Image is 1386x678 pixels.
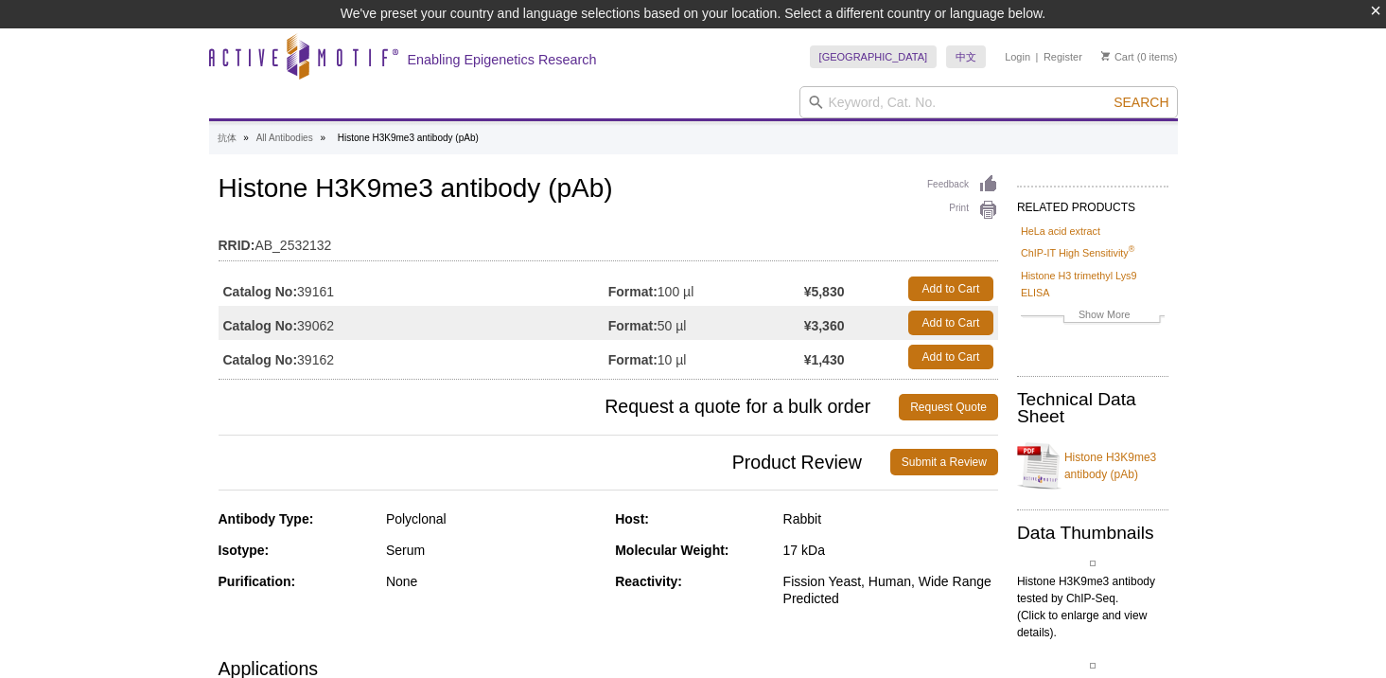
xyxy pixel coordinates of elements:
strong: Reactivity: [615,574,682,589]
strong: Catalog No: [223,283,298,300]
h2: Enabling Epigenetics Research [408,51,597,68]
a: Add to Cart [908,345,993,369]
img: Your Cart [1101,51,1110,61]
strong: Purification: [219,574,296,589]
p: Histone H3K9me3 antibody tested by ChIP-Seq. (Click to enlarge and view details). [1017,573,1168,641]
li: » [243,133,249,143]
img: Histone H3K9me3 antibody (pAb) tested by immunofluorescence. [1090,663,1096,669]
a: Show More [1021,306,1165,328]
a: Histone H3K9me3 antibody (pAb) [1017,437,1168,494]
img: Histone H3K9me3 antibody tested by ChIP-Seq. [1090,561,1096,566]
a: Histone H3 trimethyl Lys9 ELISA [1021,267,1165,301]
a: Add to Cart [908,277,993,301]
div: 17 kDa [783,542,998,559]
strong: ¥5,830 [804,283,845,300]
td: 50 µl [608,306,804,340]
span: Product Review [219,449,890,475]
h2: Technical Data Sheet [1017,391,1168,425]
a: Request Quote [899,394,998,420]
strong: Antibody Type: [219,511,314,526]
a: Print [927,200,998,221]
a: Submit a Review [890,449,998,475]
strong: Molecular Weight: [615,543,728,558]
strong: Catalog No: [223,317,298,334]
a: ChIP-IT High Sensitivity® [1021,244,1134,261]
li: Histone H3K9me3 antibody (pAb) [338,133,479,143]
a: Login [1005,50,1030,63]
td: 10 µl [608,340,804,374]
li: (0 items) [1101,45,1178,68]
strong: RRID: [219,237,255,254]
div: Fission Yeast, Human, Wide Range Predicted [783,573,998,607]
strong: Format: [608,317,658,334]
a: HeLa acid extract [1021,223,1100,240]
td: 39062 [219,306,608,340]
strong: ¥3,360 [804,317,845,334]
td: 100 µl [608,272,804,306]
a: Feedback [927,174,998,195]
strong: Format: [608,351,658,368]
h1: Histone H3K9me3 antibody (pAb) [219,174,998,206]
a: Add to Cart [908,311,993,335]
strong: ¥1,430 [804,351,845,368]
strong: Catalog No: [223,351,298,368]
div: Rabbit [783,510,998,527]
div: Serum [386,542,601,559]
strong: Host: [615,511,649,526]
td: 39161 [219,272,608,306]
td: 39162 [219,340,608,374]
strong: Isotype: [219,543,270,558]
span: Search [1114,95,1168,110]
strong: Format: [608,283,658,300]
div: None [386,573,601,590]
a: 抗体 [218,130,237,147]
input: Keyword, Cat. No. [799,86,1178,118]
a: All Antibodies [256,130,313,147]
sup: ® [1129,245,1135,255]
td: AB_2532132 [219,225,998,256]
li: | [1036,45,1039,68]
a: 中文 [946,45,986,68]
a: Cart [1101,50,1134,63]
h2: Data Thumbnails [1017,525,1168,542]
a: Register [1044,50,1082,63]
div: Polyclonal [386,510,601,527]
h2: RELATED PRODUCTS [1017,186,1168,220]
button: Search [1108,94,1174,111]
span: Request a quote for a bulk order [219,394,900,420]
li: » [320,133,325,143]
a: [GEOGRAPHIC_DATA] [810,45,938,68]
